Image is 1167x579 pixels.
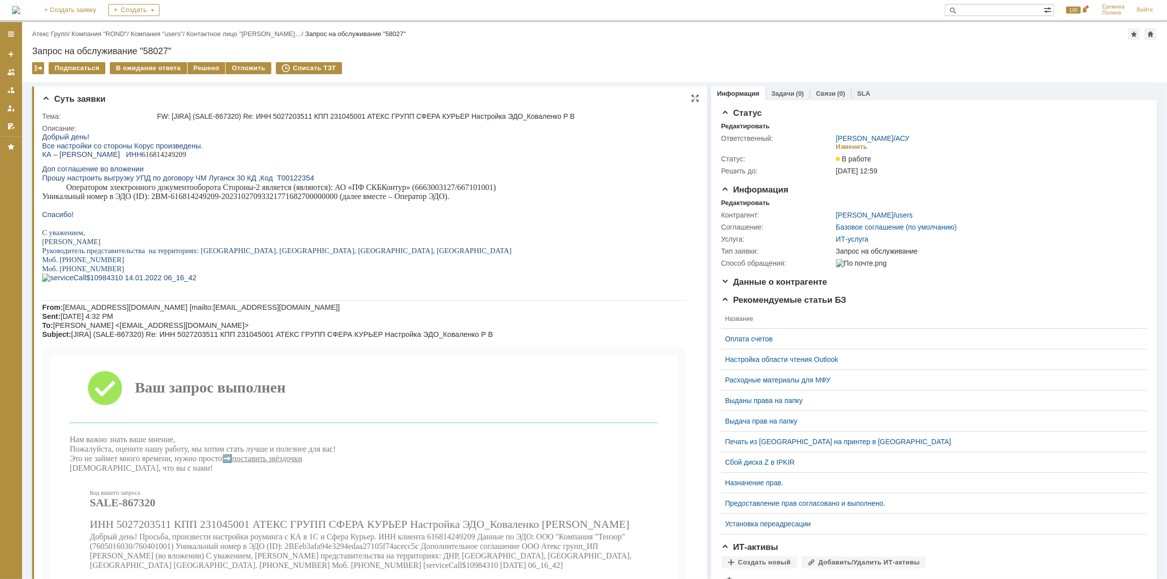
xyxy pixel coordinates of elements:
div: Статус: [721,155,834,163]
a: Мои заявки [3,100,19,116]
p: Оператором электронного документооборота Стороны-2 является (являются): АО «ПФ СКБКонтур» (666300... [24,50,643,60]
div: Запрос на обслуживание [836,247,1141,255]
a: [PERSON_NAME] [836,211,894,219]
div: Запрос на обслуживание "58027" [32,46,1157,56]
a: Информация [717,90,759,97]
img: По почте.png [836,259,887,267]
div: Соглашение: [721,223,834,231]
span: ID [94,60,102,68]
a: [EMAIL_ADDRESS][DOMAIN_NAME] [253,553,391,561]
span: Код вашего запроса [48,357,98,364]
a: Настройка области чтения Outlook [725,355,1135,363]
a: [DOMAIN_NAME] [289,563,355,572]
span: В работе [836,155,871,163]
a: Мои согласования [3,118,19,134]
div: FW: [JIRA] (SALE-867320) Re: ИНН 5027203511 КПП 231045001 АТЕКС ГРУПП СФЕРА КУРЬЕР Настройка ЭДО_... [157,112,691,120]
a: Контактное лицо "[PERSON_NAME]… [187,30,302,38]
div: / [187,30,305,38]
span: 100 [1066,7,1081,14]
a: Задачи [771,90,794,97]
span: Нам важно знать ваше мнение, Пожалуйста, оцените нашу работу, мы хотим стать лучше и полезнее для... [28,303,294,330]
div: / [32,30,72,38]
span: ИТ-активы [721,542,778,552]
span: ➡ [180,322,190,330]
div: / [72,30,131,38]
span: Данные о контрагенте [721,277,827,287]
a: поставить звёздочки [190,322,260,330]
a: ИТ-услуга [836,235,869,243]
a: Оплата счетов [725,335,1135,343]
div: / [836,134,910,142]
div: Добавить в избранное [1128,28,1140,40]
div: Решить до: [721,167,834,175]
a: SLA [857,90,870,97]
span: Повторно открыть запрос можно в течение 3-х календарных дней. Для продолжения диалога ответьте на... [209,465,435,483]
div: Сделать домашней страницей [1144,28,1156,40]
div: Контрагент: [721,211,834,219]
span: Информация [721,185,788,195]
div: Работа с массовостью [32,62,44,74]
a: users [896,211,913,219]
span: 616814249209 [100,18,144,26]
div: Редактировать [721,122,770,130]
div: / [130,30,186,38]
th: Название [721,309,1139,329]
a: [PERSON_NAME] [836,134,894,142]
div: (0) [796,90,804,97]
a: Атекс Групп [32,30,68,38]
a: Печать из [GEOGRAPHIC_DATA] на принтер в [GEOGRAPHIC_DATA] [725,438,1135,446]
a: [DOMAIN_NAME][URL] [262,530,382,543]
span: Спасибо, что обратились в ООО «КОРУС Консалтинг СНГ» [219,511,425,519]
img: Письмо [45,238,80,273]
span: Полина [1102,10,1125,16]
a: Выдача прав на папку [725,417,1135,425]
a: Базовое соглашение (по умолчанию) [836,223,957,231]
div: Редактировать [721,199,770,207]
a: Компания "users" [130,30,183,38]
div: / [836,211,913,219]
div: Запрос на обслуживание "58027" [305,30,406,38]
div: Описание: [42,124,693,132]
div: Способ обращения: [721,259,834,267]
span: BM [113,60,126,68]
div: На всю страницу [691,94,699,102]
span: Расширенный поиск [1044,5,1054,14]
span: Ваш запрос выполнен [93,247,244,263]
div: Тип заявки: [721,247,834,255]
a: Заявки на командах [3,64,19,80]
a: Назначение прав. [725,479,1135,487]
a: Перейти на домашнюю страницу [12,6,20,14]
span: Рекомендуемые статьи БЗ [721,295,847,305]
a: Предоставление прав согласовано и выполнено. [725,499,1135,507]
span: Еремина [1102,4,1125,10]
img: logo [12,6,20,14]
a: Установка переадресации [725,520,1135,528]
a: Выданы права на папку [725,397,1135,405]
div: Создать [108,4,159,16]
span: ИНН 5027203511 КПП 231045001 АТЕКС ГРУПП СФЕРА КУРЬЕР Настройка ЭДО_Коваленко [PERSON_NAME] [48,385,587,398]
a: Создать заявку [3,46,19,62]
div: (0) [837,90,845,97]
div: Тема: [42,112,155,120]
span: [DATE] 12:59 [836,167,878,175]
div: Услуга: [721,235,834,243]
span: Статус [721,108,762,118]
span: Добрый день! Просьба, произвести настройки роуминга с КА в 1С и Сфера Курьер. ИНН клиента 6168142... [48,400,589,437]
div: Изменить [836,143,868,151]
a: Сбой диска Z в IPKIR [725,458,1135,466]
span: SALE-867320 [48,364,113,376]
a: Связи [816,90,836,97]
a: Расходные материалы для МФУ [725,376,1135,384]
a: Компания "ROND" [72,30,127,38]
a: АСУ [896,134,910,142]
span: [DEMOGRAPHIC_DATA], что вы с нами! [28,322,260,340]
